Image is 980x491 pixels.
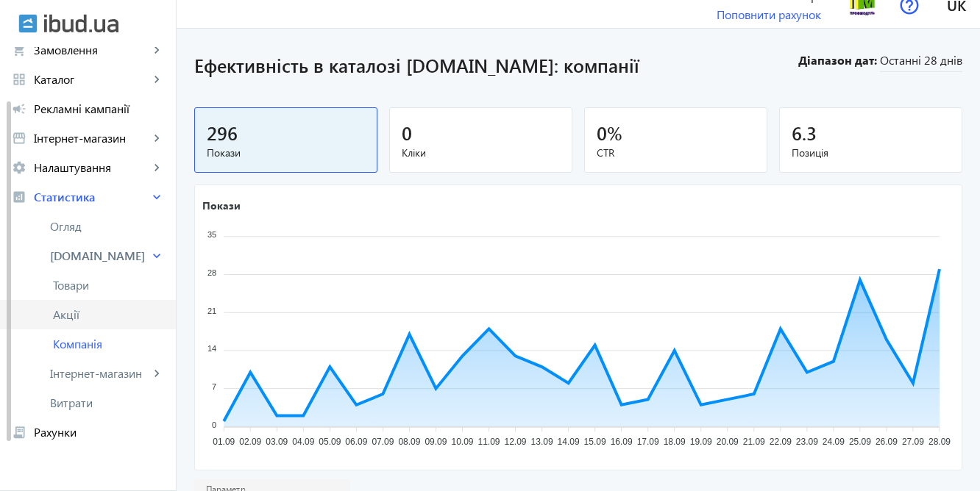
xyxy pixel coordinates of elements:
span: CTR [597,146,755,160]
tspan: 12.09 [505,437,527,447]
tspan: 7 [212,382,216,391]
img: ibud_text.svg [44,14,118,33]
tspan: 24.09 [823,437,845,447]
tspan: 09.09 [425,437,447,447]
span: 0 [597,121,607,145]
mat-icon: shopping_cart [12,43,26,57]
tspan: 19.09 [690,437,712,447]
span: Витрати [50,395,164,410]
span: Останні 28 днів [880,52,962,72]
tspan: 26.09 [876,437,898,447]
span: 296 [207,121,238,145]
span: 6.3 [792,121,817,145]
span: Рахунки [34,425,164,440]
tspan: 03.09 [266,437,288,447]
tspan: 18.09 [664,437,686,447]
mat-icon: storefront [12,131,26,146]
tspan: 25.09 [849,437,871,447]
tspan: 27.09 [902,437,924,447]
tspan: 15.09 [584,437,606,447]
span: 0 [402,121,412,145]
tspan: 11.09 [477,437,500,447]
a: Поповнити рахунок [717,7,821,22]
span: Покази [207,146,365,160]
tspan: 07.09 [372,437,394,447]
span: Статистика [34,190,149,204]
span: Рекламні кампанії [34,101,164,116]
text: Покази [202,198,241,212]
tspan: 21.09 [743,437,765,447]
span: Акції [53,307,164,322]
tspan: 20.09 [717,437,739,447]
tspan: 10.09 [451,437,473,447]
tspan: 05.09 [319,437,341,447]
mat-icon: settings [12,160,26,175]
span: Інтернет-магазин [50,366,149,381]
mat-icon: keyboard_arrow_right [149,190,164,204]
span: Компанія [53,337,164,351]
tspan: 28.09 [928,437,951,447]
tspan: 17.09 [637,437,659,447]
tspan: 22.09 [770,437,792,447]
tspan: 16.09 [611,437,633,447]
tspan: 35 [207,230,216,239]
mat-icon: keyboard_arrow_right [149,131,164,146]
span: % [607,121,622,145]
span: Каталог [34,72,149,87]
tspan: 28 [207,268,216,277]
span: [DOMAIN_NAME] [50,248,149,263]
mat-icon: campaign [12,101,26,116]
mat-icon: keyboard_arrow_right [149,43,164,57]
tspan: 0 [212,420,216,429]
tspan: 02.09 [239,437,261,447]
tspan: 14.09 [558,437,580,447]
tspan: 14 [207,344,216,353]
span: Товари [53,278,164,293]
span: Кліки [402,146,560,160]
span: Налаштування [34,160,149,175]
span: Позиція [792,146,950,160]
mat-icon: keyboard_arrow_right [149,366,164,381]
span: Замовлення [34,43,149,57]
mat-icon: analytics [12,190,26,204]
tspan: 04.09 [292,437,314,447]
tspan: 06.09 [345,437,367,447]
span: Огляд [50,219,164,234]
tspan: 01.09 [213,437,235,447]
tspan: 23.09 [796,437,818,447]
img: ibud.svg [18,14,38,33]
b: Діапазон дат: [796,52,877,68]
mat-icon: keyboard_arrow_right [149,248,164,263]
tspan: 21 [207,306,216,315]
h1: Ефективність в каталозі [DOMAIN_NAME]: компанії [194,52,796,78]
mat-icon: keyboard_arrow_right [149,72,164,87]
mat-icon: receipt_long [12,425,26,440]
tspan: 13.09 [531,437,553,447]
tspan: 08.09 [398,437,420,447]
mat-icon: grid_view [12,72,26,87]
span: Інтернет-магазин [34,131,149,146]
mat-icon: keyboard_arrow_right [149,160,164,175]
